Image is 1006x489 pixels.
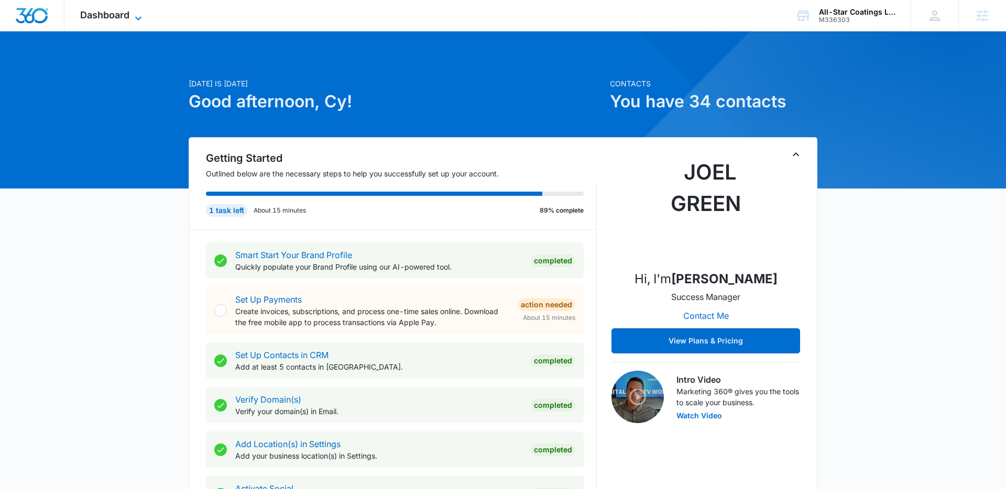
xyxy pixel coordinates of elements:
p: Hi, I'm [635,270,778,288]
p: Marketing 360® gives you the tools to scale your business. [676,386,800,408]
button: View Plans & Pricing [611,328,800,353]
div: Action Needed [518,298,575,311]
a: Set Up Payments [235,294,302,305]
strong: [PERSON_NAME] [671,271,778,286]
div: Completed [531,399,575,412]
img: Joel Green [653,157,758,261]
span: About 15 minutes [523,313,575,323]
h1: You have 34 contacts [610,89,817,114]
div: Completed [531,354,575,367]
a: Smart Start Your Brand Profile [235,250,352,260]
div: Completed [531,254,575,267]
div: Completed [531,443,575,456]
p: [DATE] is [DATE] [189,78,604,89]
p: Contacts [610,78,817,89]
p: Create invoices, subscriptions, and process one-time sales online. Download the free mobile app t... [235,306,509,328]
span: Dashboard [80,9,129,20]
p: Outlined below are the necessary steps to help you successfully set up your account. [206,168,597,179]
button: Watch Video [676,412,722,419]
p: About 15 minutes [254,206,306,215]
h1: Good afternoon, Cy! [189,89,604,114]
a: Set Up Contacts in CRM [235,350,329,360]
button: Toggle Collapse [790,148,802,161]
div: account id [819,16,895,24]
p: Success Manager [671,291,740,303]
p: Add your business location(s) in Settings. [235,450,522,461]
a: Verify Domain(s) [235,394,301,405]
p: Verify your domain(s) in Email. [235,406,522,417]
a: Add Location(s) in Settings [235,439,341,449]
p: Quickly populate your Brand Profile using our AI-powered tool. [235,261,522,272]
img: Intro Video [611,371,664,423]
h3: Intro Video [676,373,800,386]
p: Add at least 5 contacts in [GEOGRAPHIC_DATA]. [235,361,522,372]
p: 89% complete [540,206,584,215]
h2: Getting Started [206,150,597,166]
button: Contact Me [673,303,739,328]
div: account name [819,8,895,16]
div: 1 task left [206,204,247,217]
